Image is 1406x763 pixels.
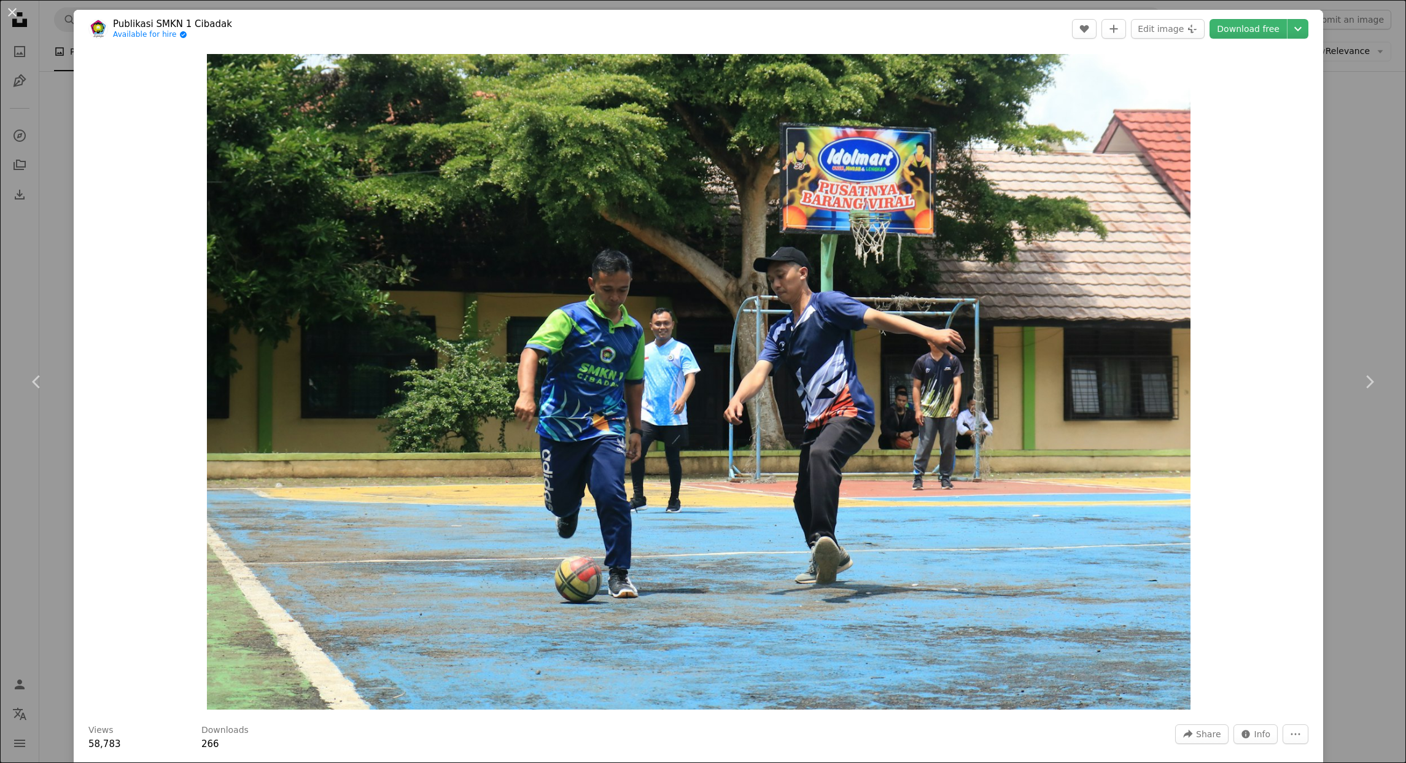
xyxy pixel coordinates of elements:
button: Choose download size [1288,19,1308,39]
img: Go to Publikasi SMKN 1 Cibadak's profile [88,19,108,39]
span: Info [1254,725,1271,743]
button: Share this image [1175,724,1228,744]
button: Like [1072,19,1097,39]
button: Zoom in on this image [207,54,1190,710]
span: 266 [201,738,219,749]
button: Add to Collection [1101,19,1126,39]
a: Available for hire [113,30,232,40]
h3: Downloads [201,724,249,737]
a: Publikasi SMKN 1 Cibadak [113,18,232,30]
a: Download free [1210,19,1287,39]
button: Stats about this image [1233,724,1278,744]
button: Edit image [1131,19,1205,39]
span: 58,783 [88,738,121,749]
a: Next [1332,323,1406,441]
span: Share [1196,725,1221,743]
h3: Views [88,724,114,737]
button: More Actions [1283,724,1308,744]
img: A group of young men playing a game of soccer [207,54,1190,710]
